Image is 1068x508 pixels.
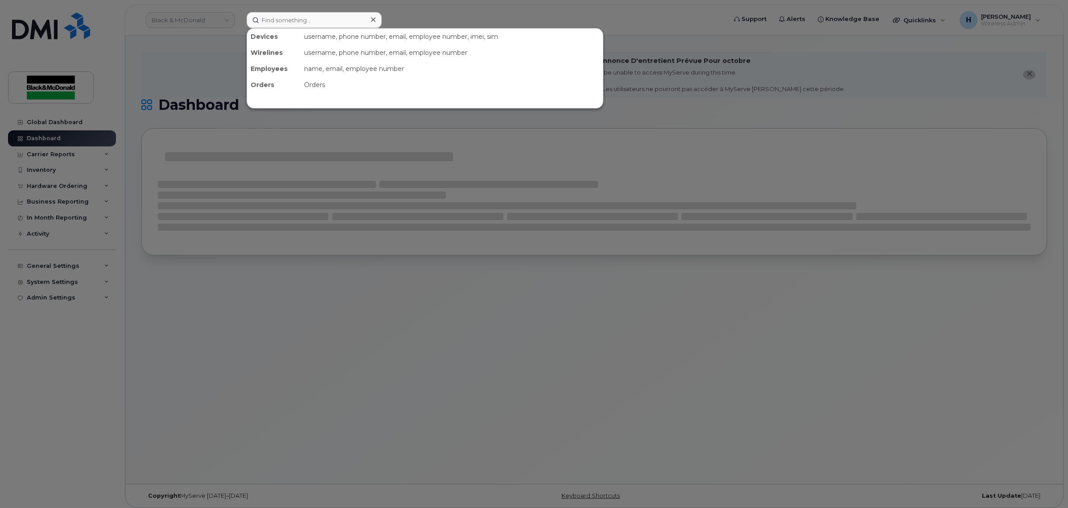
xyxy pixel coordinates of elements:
[247,29,301,45] div: Devices
[247,77,301,93] div: Orders
[247,45,301,61] div: Wirelines
[247,61,301,77] div: Employees
[301,29,603,45] div: username, phone number, email, employee number, imei, sim
[301,77,603,93] div: Orders
[301,61,603,77] div: name, email, employee number
[301,45,603,61] div: username, phone number, email, employee number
